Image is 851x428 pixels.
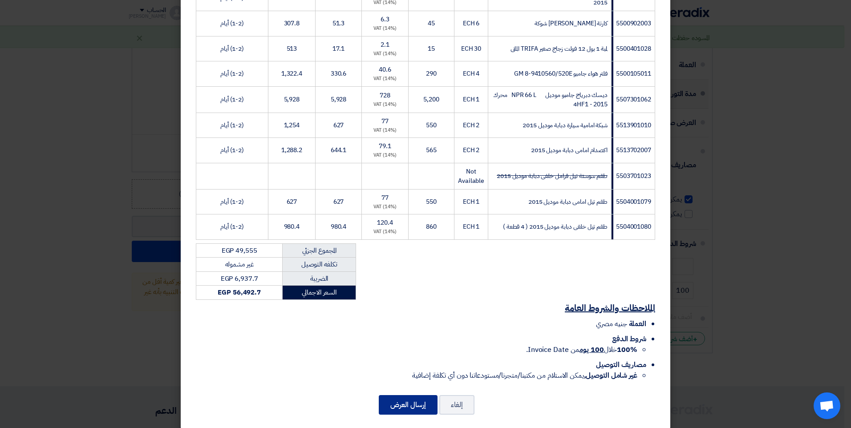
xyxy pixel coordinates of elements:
[565,301,655,315] u: الملاحظات والشروط العامة
[333,197,344,206] span: 627
[503,222,608,231] span: طقم تيل خلفى دبابة موديل 2015 ( 4 قطعة )
[492,90,608,109] span: ديسك دبرياج جامبو موديل NPR 66 L محرك 4HF1 - 2015
[365,50,405,58] div: (14%) VAT
[379,395,438,415] button: إرسال العرض
[332,19,345,28] span: 51.3
[528,197,608,206] span: طقم تيل امامى دبابة موديل 2015
[331,95,347,104] span: 5,928
[617,344,637,355] strong: 100%
[439,395,474,415] button: إلغاء
[220,69,244,78] span: (1-2) أيام
[629,319,646,329] span: العملة
[220,145,244,155] span: (1-2) أيام
[611,138,655,163] td: 5513702007
[284,95,300,104] span: 5,928
[381,15,389,24] span: 6.3
[426,222,437,231] span: 860
[611,11,655,36] td: 5500902003
[579,344,604,355] u: 100 يوم
[511,44,608,53] span: لمبة 1 بول 12 فولت زجاج صغير TRIFA المانى
[463,222,480,231] span: 1 ECH
[281,69,302,78] span: 1,322.4
[332,44,345,53] span: 17.1
[814,392,840,419] a: دردشة مفتوحة
[281,145,302,155] span: 1,288.2
[220,121,244,130] span: (1-2) أيام
[221,274,258,283] span: EGP 6,937.7
[426,145,437,155] span: 565
[284,222,300,231] span: 980.4
[497,171,608,181] strike: طقم سوستة تيل فرامل خلفى دبابة موديل 2015
[331,69,347,78] span: 330.6
[283,286,356,300] td: السعر الاجمالي
[463,19,480,28] span: 6 ECH
[220,19,244,28] span: (1-2) أيام
[423,95,439,104] span: 5,200
[381,117,389,126] span: 77
[283,271,356,286] td: الضريبة
[333,121,344,130] span: 627
[428,44,435,53] span: 15
[523,121,608,130] span: شبكة امامية سيارة دبابة موديل 2015
[218,287,261,297] strong: EGP 56,492.7
[611,61,655,87] td: 5500105011
[458,167,484,186] span: Not Available
[514,69,608,78] span: فلتر هواء جامبو GM 8-9410560/520E
[365,25,405,32] div: (14%) VAT
[463,95,480,104] span: 1 ECH
[381,193,389,202] span: 77
[287,197,297,206] span: 627
[463,121,480,130] span: 2 ECH
[283,243,356,258] td: المجموع الجزئي
[365,203,405,211] div: (14%) VAT
[428,19,435,28] span: 45
[596,319,627,329] span: جنيه مصري
[220,44,244,53] span: (1-2) أيام
[426,69,437,78] span: 290
[284,121,300,130] span: 1,254
[283,258,356,272] td: تكلفه التوصيل
[379,65,391,74] span: 40.6
[365,127,405,134] div: (14%) VAT
[225,259,254,269] span: غير مشموله
[611,163,655,189] td: 5503701023
[284,19,300,28] span: 307.8
[611,214,655,240] td: 5504001080
[220,222,244,231] span: (1-2) أيام
[377,218,393,227] span: 120.4
[463,197,480,206] span: 1 ECH
[331,222,347,231] span: 980.4
[365,101,405,109] div: (14%) VAT
[196,370,637,381] li: يمكن الاستلام من مكتبنا/متجرنا/مستودعاتنا دون أي تكلفة إضافية
[596,359,646,370] span: مصاريف التوصيل
[220,197,244,206] span: (1-2) أيام
[584,370,637,381] strong: غير شامل التوصيل,
[611,189,655,214] td: 5504001079
[611,36,655,61] td: 5500401028
[426,197,437,206] span: 550
[220,95,244,104] span: (1-2) أيام
[196,243,283,258] td: EGP 49,555
[379,141,391,151] span: 79.1
[287,44,297,53] span: 513
[331,145,347,155] span: 644.1
[426,121,437,130] span: 550
[531,145,608,155] span: اكصدام امامى دبابة موديل 2015
[612,334,646,344] span: شروط الدفع
[461,44,481,53] span: 30 ECH
[380,91,390,100] span: 728
[526,344,637,355] span: خلال من Invoice Date.
[365,75,405,83] div: (14%) VAT
[611,86,655,113] td: 5507301062
[365,228,405,236] div: (14%) VAT
[535,19,608,28] span: كارتة [PERSON_NAME] شوكة
[381,40,389,49] span: 2.1
[611,113,655,138] td: 5513901010
[463,69,480,78] span: 4 ECH
[365,152,405,159] div: (14%) VAT
[463,145,480,155] span: 2 ECH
